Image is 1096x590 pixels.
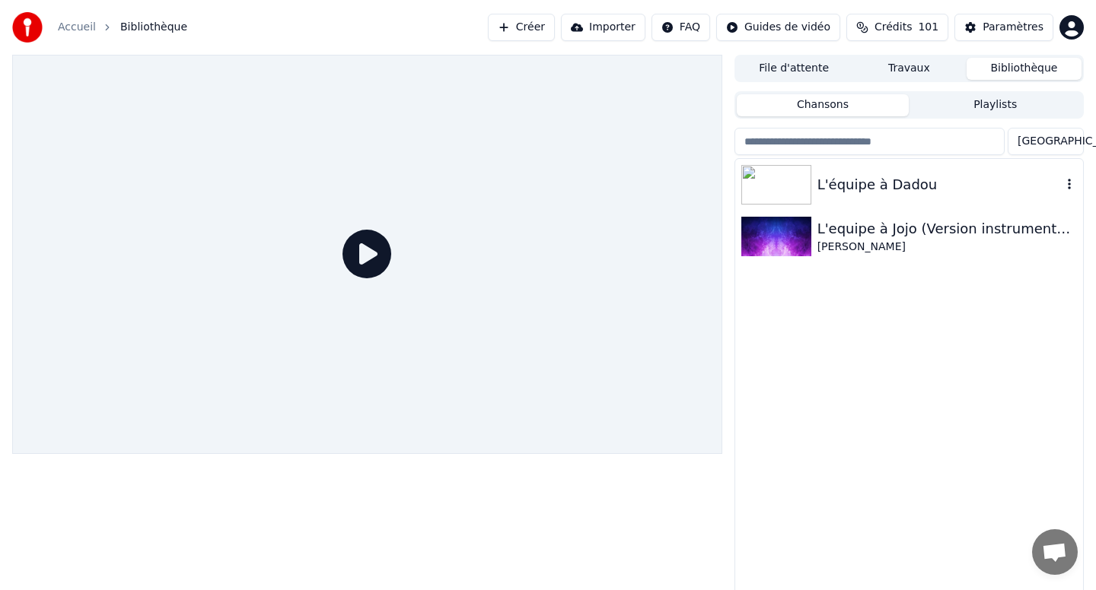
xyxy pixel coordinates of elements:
div: Paramètres [983,20,1043,35]
span: Bibliothèque [120,20,187,35]
a: Ouvrir le chat [1032,529,1078,575]
button: Playlists [909,94,1082,116]
div: [PERSON_NAME] [817,239,1077,255]
button: Paramètres [954,14,1053,41]
button: Crédits101 [846,14,948,41]
button: FAQ [652,14,710,41]
span: Crédits [875,20,912,35]
span: 101 [918,20,938,35]
nav: breadcrumb [58,20,187,35]
button: Guides de vidéo [716,14,840,41]
img: youka [12,12,43,43]
button: Bibliothèque [967,58,1082,80]
a: Accueil [58,20,96,35]
button: File d'attente [737,58,852,80]
button: Créer [488,14,555,41]
div: L'equipe à Jojo (Version instrumentale) [817,218,1077,239]
button: Importer [561,14,645,41]
div: L'équipe à Dadou [817,174,1062,195]
button: Travaux [852,58,967,80]
button: Chansons [737,94,910,116]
